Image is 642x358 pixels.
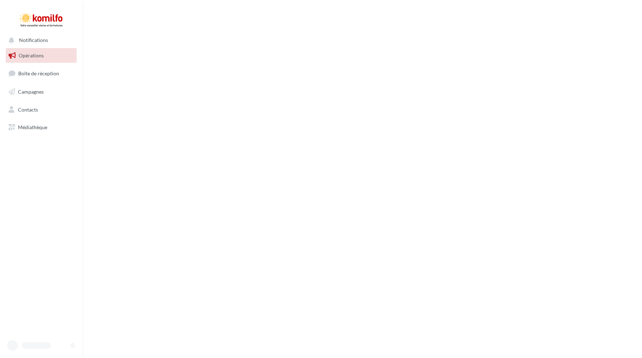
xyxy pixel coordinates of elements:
[4,84,78,99] a: Campagnes
[18,106,38,112] span: Contacts
[18,89,44,95] span: Campagnes
[4,66,78,81] a: Boîte de réception
[18,70,59,76] span: Boîte de réception
[4,102,78,117] a: Contacts
[18,124,47,130] span: Médiathèque
[4,48,78,63] a: Opérations
[19,37,48,43] span: Notifications
[4,120,78,135] a: Médiathèque
[19,52,44,58] span: Opérations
